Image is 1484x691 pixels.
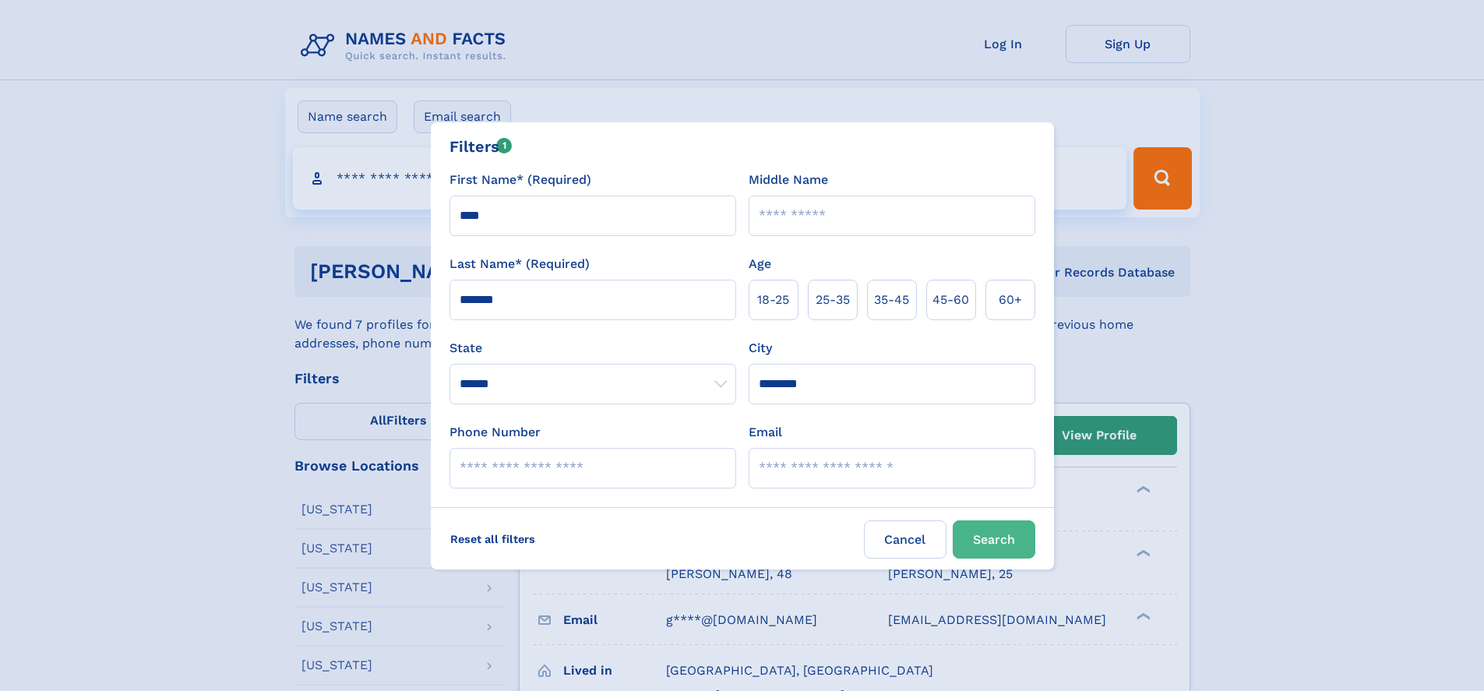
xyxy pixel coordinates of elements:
[449,423,541,442] label: Phone Number
[440,520,545,558] label: Reset all filters
[953,520,1035,559] button: Search
[749,423,782,442] label: Email
[449,135,513,158] div: Filters
[749,255,771,273] label: Age
[816,291,850,309] span: 25‑35
[932,291,969,309] span: 45‑60
[864,520,946,559] label: Cancel
[749,339,772,358] label: City
[999,291,1022,309] span: 60+
[449,255,590,273] label: Last Name* (Required)
[449,339,736,358] label: State
[874,291,909,309] span: 35‑45
[449,171,591,189] label: First Name* (Required)
[749,171,828,189] label: Middle Name
[757,291,789,309] span: 18‑25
